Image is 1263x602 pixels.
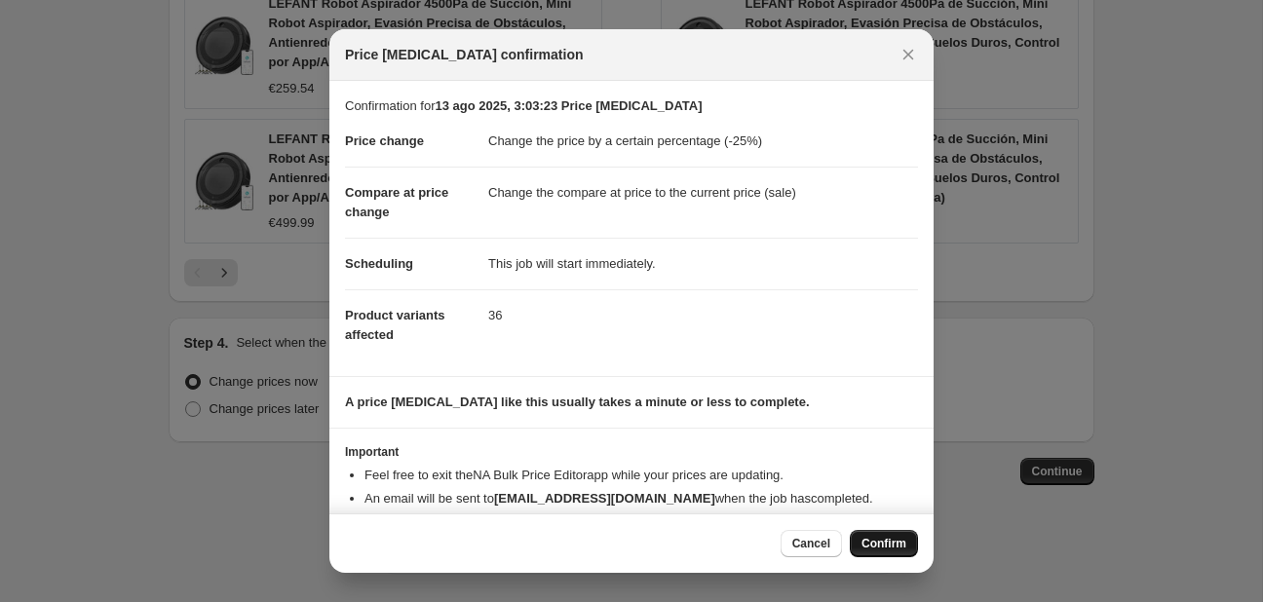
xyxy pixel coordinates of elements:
[364,489,918,508] li: An email will be sent to when the job has completed .
[345,395,810,409] b: A price [MEDICAL_DATA] like this usually takes a minute or less to complete.
[781,530,842,557] button: Cancel
[435,98,702,113] b: 13 ago 2025, 3:03:23 Price [MEDICAL_DATA]
[792,536,830,551] span: Cancel
[488,289,918,341] dd: 36
[488,167,918,218] dd: Change the compare at price to the current price (sale)
[488,116,918,167] dd: Change the price by a certain percentage (-25%)
[345,133,424,148] span: Price change
[850,530,918,557] button: Confirm
[345,444,918,460] h3: Important
[861,536,906,551] span: Confirm
[345,185,448,219] span: Compare at price change
[345,256,413,271] span: Scheduling
[345,45,584,64] span: Price [MEDICAL_DATA] confirmation
[364,466,918,485] li: Feel free to exit the NA Bulk Price Editor app while your prices are updating.
[345,96,918,116] p: Confirmation for
[895,41,922,68] button: Close
[345,308,445,342] span: Product variants affected
[488,238,918,289] dd: This job will start immediately.
[364,512,918,532] li: You can update your confirmation email address from your .
[494,491,715,506] b: [EMAIL_ADDRESS][DOMAIN_NAME]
